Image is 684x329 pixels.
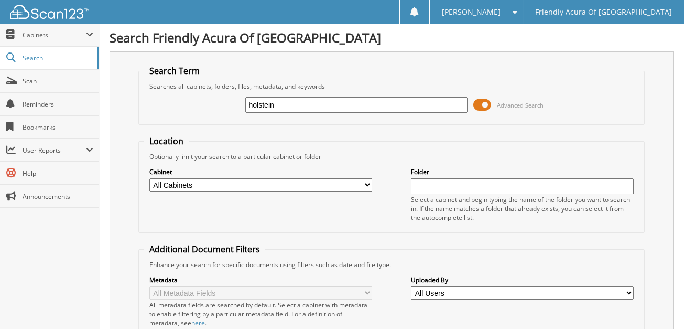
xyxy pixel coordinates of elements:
span: Bookmarks [23,123,93,132]
span: Announcements [23,192,93,201]
a: here [191,319,205,327]
span: Scan [23,77,93,86]
span: Advanced Search [496,101,543,109]
div: Optionally limit your search to a particular cabinet or folder [144,152,639,161]
span: Friendly Acura Of [GEOGRAPHIC_DATA] [535,9,672,15]
div: Searches all cabinets, folders, files, metadata, and keywords [144,82,639,91]
label: Uploaded By [411,275,634,284]
label: Cabinet [149,167,372,176]
div: Enhance your search for specific documents using filters such as date and file type. [144,260,639,269]
span: User Reports [23,146,86,155]
span: [PERSON_NAME] [442,9,501,15]
img: scan123-logo-white.svg [10,5,89,19]
div: Select a cabinet and begin typing the name of the folder you want to search in. If the name match... [411,195,634,222]
span: Cabinets [23,30,86,39]
label: Metadata [149,275,372,284]
label: Folder [411,167,634,176]
legend: Additional Document Filters [144,243,265,255]
iframe: Chat Widget [632,279,684,329]
span: Reminders [23,100,93,109]
span: Help [23,169,93,178]
legend: Search Term [144,65,205,77]
div: All metadata fields are searched by default. Select a cabinet with metadata to enable filtering b... [149,301,372,327]
h1: Search Friendly Acura Of [GEOGRAPHIC_DATA] [110,29,674,46]
span: Search [23,54,92,62]
legend: Location [144,135,189,147]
